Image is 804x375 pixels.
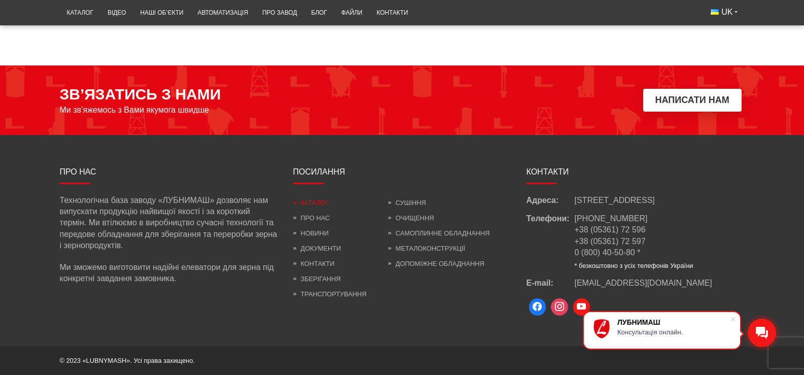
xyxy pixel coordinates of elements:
a: [EMAIL_ADDRESS][DOMAIN_NAME] [575,278,712,289]
a: Facebook [527,296,549,318]
a: Youtube [571,296,593,318]
a: [PHONE_NUMBER] [575,214,648,223]
p: Технологічна база заводу «ЛУБНИМАШ» дозволяє нам випускати продукцію найвищої якості і за коротки... [60,195,278,252]
a: Instagram [548,296,571,318]
span: © 2023 «LUBNYMASH». Усі права захищено. [60,357,195,364]
span: Контакти [527,167,569,176]
a: Блог [304,3,334,23]
span: Посилання [293,167,345,176]
a: 0 (800) 40-50-80 * [575,248,641,257]
a: +38 (05361) 72 596 [575,225,646,234]
a: Наші об’єкти [133,3,190,23]
a: Новини [293,229,329,237]
a: Допоміжне обладнання [388,260,484,267]
a: Про нас [293,214,330,222]
a: Контакти [293,260,335,267]
span: ЗВ’ЯЗАТИСЬ З НАМИ [60,86,221,103]
div: ЛУБНИМАШ [617,318,730,326]
a: Відео [100,3,133,23]
a: Сушіння [388,199,426,207]
span: [EMAIL_ADDRESS][DOMAIN_NAME] [575,279,712,287]
div: Консультація онлайн. [617,328,730,336]
span: E-mail: [527,278,575,289]
span: Про нас [60,167,96,176]
a: Каталог [60,3,100,23]
a: Зберігання [293,275,341,283]
img: Українська [711,9,719,15]
a: Автоматизація [190,3,255,23]
button: Написати нам [643,89,742,112]
button: UK [704,3,744,21]
a: Файли [334,3,370,23]
p: Ми зможемо виготовити надійні елеватори для зерна під конкретні завдання замовника. [60,262,278,285]
span: Ми зв’яжемось з Вами якумога швидше [60,106,209,115]
a: Про завод [255,3,304,23]
a: Транспортування [293,290,367,298]
a: Металоконструкції [388,245,465,252]
a: Очищення [388,214,434,222]
a: +38 (05361) 72 597 [575,237,646,246]
a: Каталог [293,199,329,207]
li: * безкоштовно з усіх телефонів України [575,261,693,270]
span: Адреса: [527,195,575,206]
a: Документи [293,245,341,252]
a: Контакти [369,3,415,23]
span: UK [721,7,732,18]
span: [STREET_ADDRESS] [575,195,655,206]
span: Телефони: [527,213,575,270]
a: Самоплинне обладнання [388,229,490,237]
